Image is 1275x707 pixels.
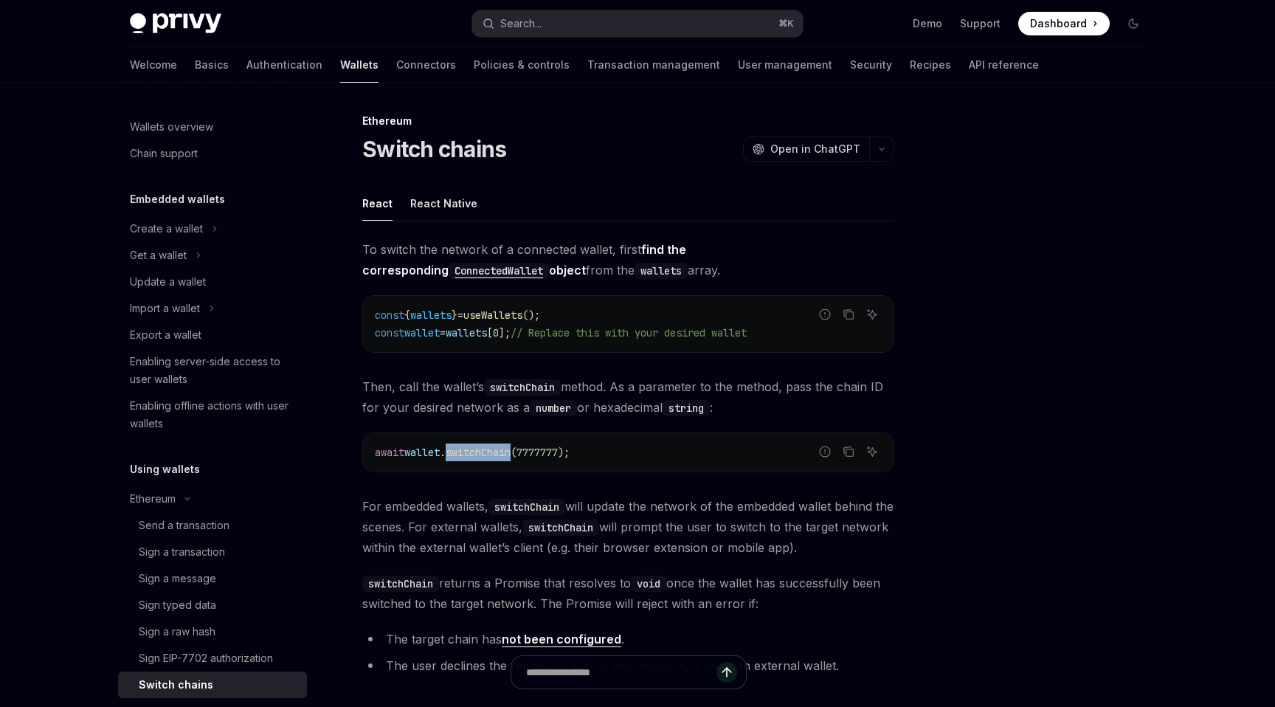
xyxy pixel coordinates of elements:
[440,446,446,459] span: .
[118,348,307,393] a: Enabling server-side access to user wallets
[246,47,322,83] a: Authentication
[118,565,307,592] a: Sign a message
[663,400,710,416] code: string
[558,446,570,459] span: );
[449,263,549,279] code: ConnectedWallet
[502,632,621,647] a: not been configured
[130,246,187,264] div: Get a wallet
[340,47,379,83] a: Wallets
[522,308,540,322] span: ();
[770,142,860,156] span: Open in ChatGPT
[118,486,307,512] button: Toggle Ethereum section
[375,446,404,459] span: await
[130,13,221,34] img: dark logo
[362,496,894,558] span: For embedded wallets, will update the network of the embedded wallet behind the scenes. For exter...
[440,326,446,339] span: =
[850,47,892,83] a: Security
[635,263,688,279] code: wallets
[863,442,882,461] button: Ask AI
[716,662,737,683] button: Send message
[631,576,666,592] code: void
[130,300,200,317] div: Import a wallet
[500,15,542,32] div: Search...
[815,305,835,324] button: Report incorrect code
[1122,12,1145,35] button: Toggle dark mode
[487,326,493,339] span: [
[499,326,511,339] span: ];
[913,16,942,31] a: Demo
[118,672,307,698] a: Switch chains
[511,326,747,339] span: // Replace this with your desired wallet
[130,220,203,238] div: Create a wallet
[404,308,410,322] span: {
[118,393,307,437] a: Enabling offline actions with user wallets
[118,140,307,167] a: Chain support
[118,269,307,295] a: Update a wallet
[139,676,213,694] div: Switch chains
[960,16,1001,31] a: Support
[452,308,457,322] span: }
[743,137,869,162] button: Open in ChatGPT
[130,461,200,478] h5: Using wallets
[1018,12,1110,35] a: Dashboard
[839,305,858,324] button: Copy the contents from the code block
[410,308,452,322] span: wallets
[362,239,894,280] span: To switch the network of a connected wallet, first from the array.
[130,47,177,83] a: Welcome
[130,397,298,432] div: Enabling offline actions with user wallets
[362,242,686,277] a: find the correspondingConnectedWalletobject
[362,186,393,221] div: React
[446,446,511,459] span: switchChain
[139,570,216,587] div: Sign a message
[118,539,307,565] a: Sign a transaction
[488,499,565,515] code: switchChain
[130,190,225,208] h5: Embedded wallets
[118,242,307,269] button: Toggle Get a wallet section
[474,47,570,83] a: Policies & controls
[118,215,307,242] button: Toggle Create a wallet section
[493,326,499,339] span: 0
[778,18,794,30] span: ⌘ K
[410,186,477,221] div: React Native
[130,353,298,388] div: Enabling server-side access to user wallets
[362,376,894,418] span: Then, call the wallet’s method. As a parameter to the method, pass the chain ID for your desired ...
[969,47,1039,83] a: API reference
[472,10,803,37] button: Open search
[511,446,516,459] span: (
[375,326,404,339] span: const
[839,442,858,461] button: Copy the contents from the code block
[130,326,201,344] div: Export a wallet
[130,490,176,508] div: Ethereum
[526,656,716,689] input: Ask a question...
[457,308,463,322] span: =
[139,596,216,614] div: Sign typed data
[522,520,599,536] code: switchChain
[463,308,522,322] span: useWallets
[404,326,440,339] span: wallet
[863,305,882,324] button: Ask AI
[118,512,307,539] a: Send a transaction
[516,446,558,459] span: 7777777
[139,623,215,641] div: Sign a raw hash
[738,47,832,83] a: User management
[587,47,720,83] a: Transaction management
[484,379,561,396] code: switchChain
[362,114,894,128] div: Ethereum
[118,645,307,672] a: Sign EIP-7702 authorization
[530,400,577,416] code: number
[446,326,487,339] span: wallets
[130,118,213,136] div: Wallets overview
[130,145,198,162] div: Chain support
[130,273,206,291] div: Update a wallet
[362,136,506,162] h1: Switch chains
[362,576,439,592] code: switchChain
[815,442,835,461] button: Report incorrect code
[375,308,404,322] span: const
[118,295,307,322] button: Toggle Import a wallet section
[1030,16,1087,31] span: Dashboard
[118,618,307,645] a: Sign a raw hash
[139,649,273,667] div: Sign EIP-7702 authorization
[910,47,951,83] a: Recipes
[118,114,307,140] a: Wallets overview
[362,629,894,649] li: The target chain has .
